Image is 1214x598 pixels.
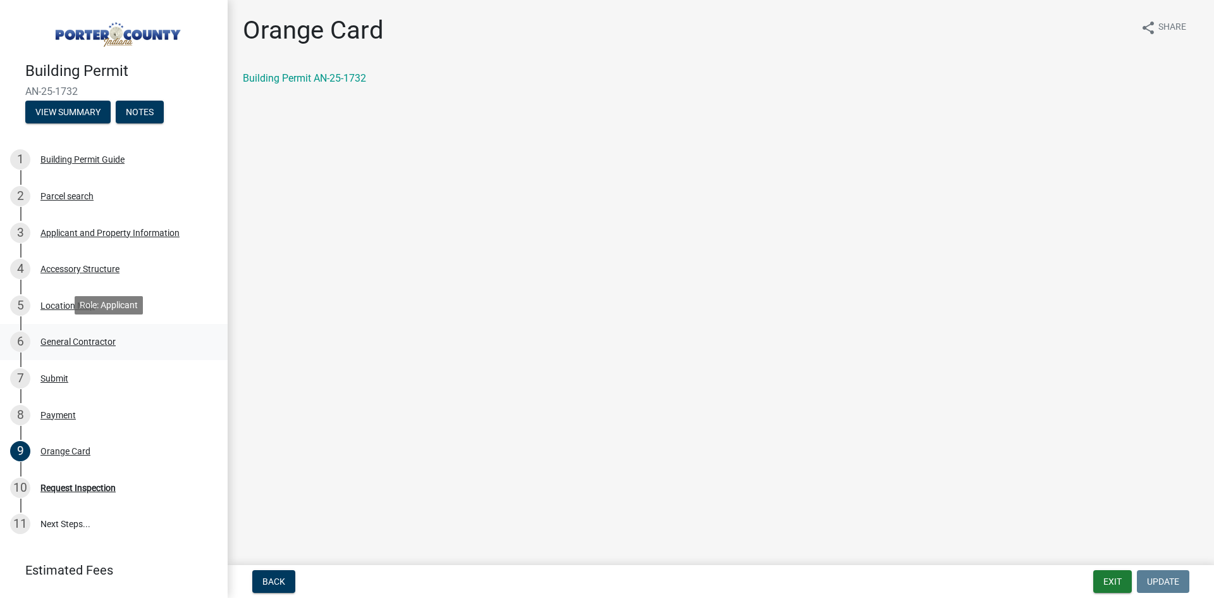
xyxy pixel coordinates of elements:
span: Share [1158,20,1186,35]
img: Porter County, Indiana [25,13,207,49]
wm-modal-confirm: Summary [25,108,111,118]
a: Building Permit AN-25-1732 [243,72,366,84]
div: 7 [10,368,30,389]
div: 11 [10,514,30,534]
div: 3 [10,223,30,243]
button: shareShare [1131,15,1196,40]
div: 1 [10,149,30,170]
div: 5 [10,296,30,316]
div: 9 [10,441,30,461]
button: Back [252,570,295,593]
div: 6 [10,332,30,352]
div: Role: Applicant [75,296,143,315]
div: General Contractor [40,337,116,346]
button: Update [1137,570,1189,593]
div: Location Map [40,301,95,310]
div: 4 [10,259,30,279]
div: Parcel search [40,192,94,201]
wm-modal-confirm: Notes [116,108,164,118]
span: Update [1147,576,1179,587]
h4: Building Permit [25,62,218,80]
div: 2 [10,186,30,206]
button: View Summary [25,101,111,123]
div: Accessory Structure [40,265,120,273]
div: Building Permit Guide [40,155,125,164]
a: Estimated Fees [10,558,207,583]
i: share [1141,20,1156,35]
div: Submit [40,374,68,383]
div: Orange Card [40,447,90,456]
div: 8 [10,405,30,425]
button: Exit [1093,570,1132,593]
span: Back [262,576,285,587]
h1: Orange Card [243,15,384,46]
div: 10 [10,478,30,498]
div: Applicant and Property Information [40,228,180,237]
div: Payment [40,411,76,420]
button: Notes [116,101,164,123]
div: Request Inspection [40,483,116,492]
span: AN-25-1732 [25,85,202,97]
